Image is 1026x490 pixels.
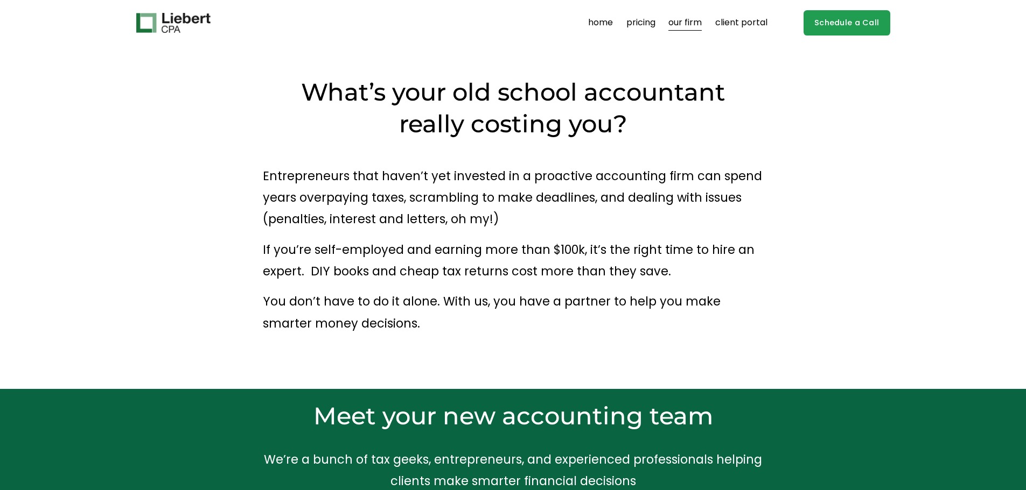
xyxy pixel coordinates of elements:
[804,10,890,35] a: Schedule a Call
[263,239,764,282] p: If you’re self-employed and earning more than $100k, it’s the right time to hire an expert. DIY b...
[295,76,732,139] h2: What’s your old school accountant really costing you?
[263,290,764,334] p: You don’t have to do it alone. With us, you have a partner to help you make smarter money decisions.
[136,13,211,33] img: Liebert CPA
[715,15,767,32] a: client portal
[263,165,764,230] p: Entrepreneurs that haven’t yet invested in a proactive accounting firm can spend years overpaying...
[668,15,702,32] a: our firm
[626,15,655,32] a: pricing
[588,15,613,32] a: home
[263,400,764,431] h2: Meet your new accounting team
